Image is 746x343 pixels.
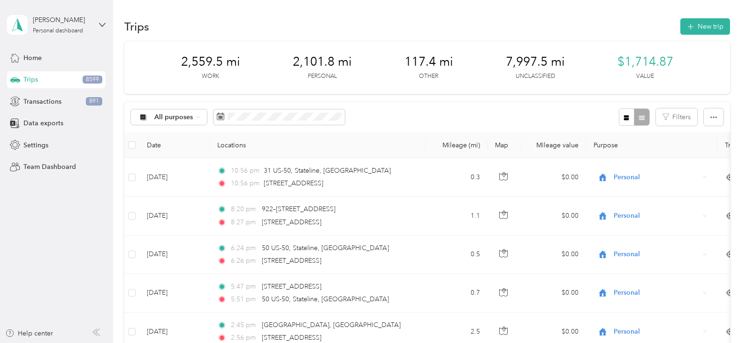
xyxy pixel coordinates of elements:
th: Date [139,132,210,158]
span: 6:24 pm [231,243,258,253]
span: 8:20 pm [231,204,258,214]
th: Mileage value [520,132,586,158]
td: $0.00 [520,236,586,274]
span: 8:27 pm [231,217,258,228]
td: $0.00 [520,197,586,235]
td: $0.00 [520,158,586,197]
span: Trips [23,75,38,84]
p: Unclassified [516,72,555,81]
span: Data exports [23,118,63,128]
span: Personal [614,211,700,221]
span: 50 US-50, Stateline, [GEOGRAPHIC_DATA] [262,244,389,252]
td: [DATE] [139,197,210,235]
span: [STREET_ADDRESS] [262,334,321,342]
span: 2,101.8 mi [293,54,352,69]
td: [DATE] [139,236,210,274]
span: Settings [23,140,48,150]
span: [STREET_ADDRESS] [262,218,321,226]
button: Filters [656,108,697,126]
p: Work [202,72,219,81]
span: [GEOGRAPHIC_DATA], [GEOGRAPHIC_DATA] [262,321,401,329]
span: 922–[STREET_ADDRESS] [262,205,335,213]
td: [DATE] [139,274,210,313]
td: 0.3 [426,158,487,197]
span: Personal [614,327,700,337]
td: 0.7 [426,274,487,313]
span: 2:45 pm [231,320,258,330]
div: [PERSON_NAME] [33,15,91,25]
iframe: Everlance-gr Chat Button Frame [693,290,746,343]
th: Map [487,132,520,158]
th: Purpose [586,132,717,158]
h1: Trips [124,22,149,31]
span: 31 US-50, Stateline, [GEOGRAPHIC_DATA] [264,167,391,175]
span: Transactions [23,97,61,107]
span: 2:56 pm [231,333,258,343]
span: 8599 [83,76,102,84]
span: 50 US-50, Stateline, [GEOGRAPHIC_DATA] [262,295,389,303]
p: Other [419,72,438,81]
span: Personal [614,172,700,183]
td: 1.1 [426,197,487,235]
span: 2,559.5 mi [181,54,240,69]
th: Locations [210,132,426,158]
span: [STREET_ADDRESS] [264,179,323,187]
span: [STREET_ADDRESS] [262,282,321,290]
button: New trip [680,18,730,35]
span: 6:26 pm [231,256,258,266]
span: 10:56 pm [231,178,259,189]
p: Personal [308,72,337,81]
span: Personal [614,249,700,259]
span: 117.4 mi [404,54,453,69]
p: Value [636,72,654,81]
span: 5:51 pm [231,294,258,305]
span: 10:56 pm [231,166,259,176]
td: $0.00 [520,274,586,313]
span: $1,714.87 [617,54,673,69]
span: 5:47 pm [231,282,258,292]
span: Team Dashboard [23,162,76,172]
div: Personal dashboard [33,28,83,34]
span: [STREET_ADDRESS] [262,257,321,265]
span: 7,997.5 mi [506,54,565,69]
span: All purposes [154,114,193,121]
td: 0.5 [426,236,487,274]
td: [DATE] [139,158,210,197]
span: 891 [86,97,102,106]
button: Help center [5,328,53,338]
th: Mileage (mi) [426,132,487,158]
span: Personal [614,288,700,298]
span: Home [23,53,42,63]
